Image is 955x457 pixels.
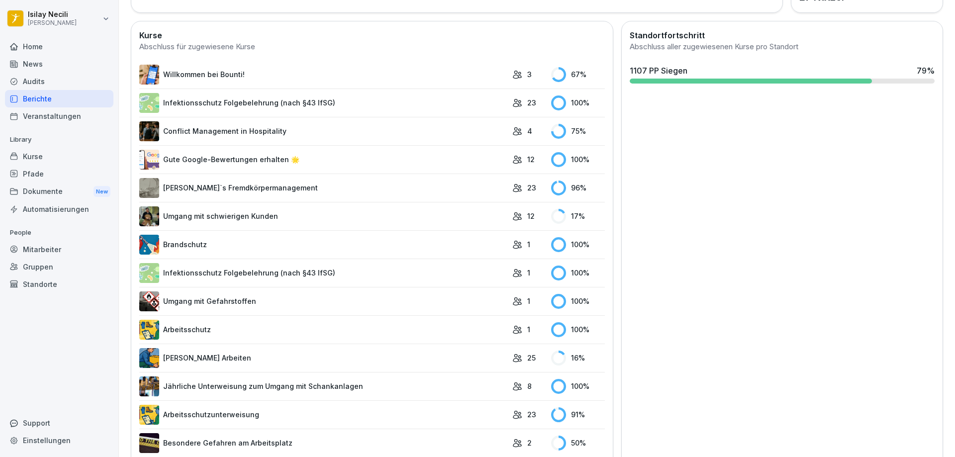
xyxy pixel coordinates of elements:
[527,268,530,278] p: 1
[139,65,507,85] a: Willkommen bei Bounti!
[5,414,113,432] div: Support
[5,90,113,107] a: Berichte
[139,376,507,396] a: Jährliche Unterweisung zum Umgang mit Schankanlagen
[5,132,113,148] p: Library
[5,275,113,293] a: Standorte
[139,93,159,113] img: tgff07aey9ahi6f4hltuk21p.png
[551,294,605,309] div: 100 %
[551,67,605,82] div: 67 %
[139,263,507,283] a: Infektionsschutz Folgebelehrung (nach §43 IfSG)
[527,409,536,420] p: 23
[5,107,113,125] a: Veranstaltungen
[139,150,159,170] img: iwscqm9zjbdjlq9atufjsuwv.png
[139,206,159,226] img: ibmq16c03v2u1873hyb2ubud.png
[5,183,113,201] div: Dokumente
[5,258,113,275] a: Gruppen
[551,152,605,167] div: 100 %
[28,10,77,19] p: Isilay Necili
[5,183,113,201] a: DokumenteNew
[139,65,159,85] img: xh3bnih80d1pxcetv9zsuevg.png
[139,178,507,198] a: [PERSON_NAME]`s Fremdkörpermanagement
[139,263,159,283] img: tgff07aey9ahi6f4hltuk21p.png
[527,183,536,193] p: 23
[5,148,113,165] a: Kurse
[139,29,605,41] h2: Kurse
[551,436,605,451] div: 50 %
[527,438,532,448] p: 2
[551,266,605,280] div: 100 %
[139,291,507,311] a: Umgang mit Gefahrstoffen
[527,97,536,108] p: 23
[139,291,159,311] img: ro33qf0i8ndaw7nkfv0stvse.png
[139,348,159,368] img: ns5fm27uu5em6705ixom0yjt.png
[527,296,530,306] p: 1
[139,376,159,396] img: etou62n52bjq4b8bjpe35whp.png
[917,65,935,77] div: 79 %
[551,322,605,337] div: 100 %
[626,61,939,88] a: 1107 PP Siegen79%
[5,165,113,183] a: Pfade
[139,348,507,368] a: [PERSON_NAME] Arbeiten
[551,181,605,195] div: 96 %
[527,324,530,335] p: 1
[139,405,159,425] img: bgsrfyvhdm6180ponve2jajk.png
[5,200,113,218] a: Automatisierungen
[139,405,507,425] a: Arbeitsschutzunterweisung
[139,433,507,453] a: Besondere Gefahren am Arbeitsplatz
[139,41,605,53] div: Abschluss für zugewiesene Kurse
[28,19,77,26] p: [PERSON_NAME]
[5,55,113,73] a: News
[551,407,605,422] div: 91 %
[527,69,532,80] p: 3
[139,206,507,226] a: Umgang mit schwierigen Kunden
[5,38,113,55] a: Home
[527,126,532,136] p: 4
[139,121,159,141] img: v5km1yrum515hbryjbhr1wgk.png
[527,353,536,363] p: 25
[527,211,535,221] p: 12
[5,241,113,258] a: Mitarbeiter
[551,237,605,252] div: 100 %
[139,93,507,113] a: Infektionsschutz Folgebelehrung (nach §43 IfSG)
[94,186,110,197] div: New
[551,379,605,394] div: 100 %
[527,381,532,391] p: 8
[527,239,530,250] p: 1
[139,235,507,255] a: Brandschutz
[139,121,507,141] a: Conflict Management in Hospitality
[551,124,605,139] div: 75 %
[551,351,605,366] div: 16 %
[139,235,159,255] img: b0iy7e1gfawqjs4nezxuanzk.png
[630,65,687,77] div: 1107 PP Siegen
[139,320,159,340] img: bgsrfyvhdm6180ponve2jajk.png
[527,154,535,165] p: 12
[630,41,935,53] div: Abschluss aller zugewiesenen Kurse pro Standort
[551,209,605,224] div: 17 %
[5,225,113,241] p: People
[139,320,507,340] a: Arbeitsschutz
[5,73,113,90] a: Audits
[139,433,159,453] img: zq4t51x0wy87l3xh8s87q7rq.png
[139,178,159,198] img: ltafy9a5l7o16y10mkzj65ij.png
[5,432,113,449] a: Einstellungen
[630,29,935,41] h2: Standortfortschritt
[551,95,605,110] div: 100 %
[139,150,507,170] a: Gute Google-Bewertungen erhalten 🌟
